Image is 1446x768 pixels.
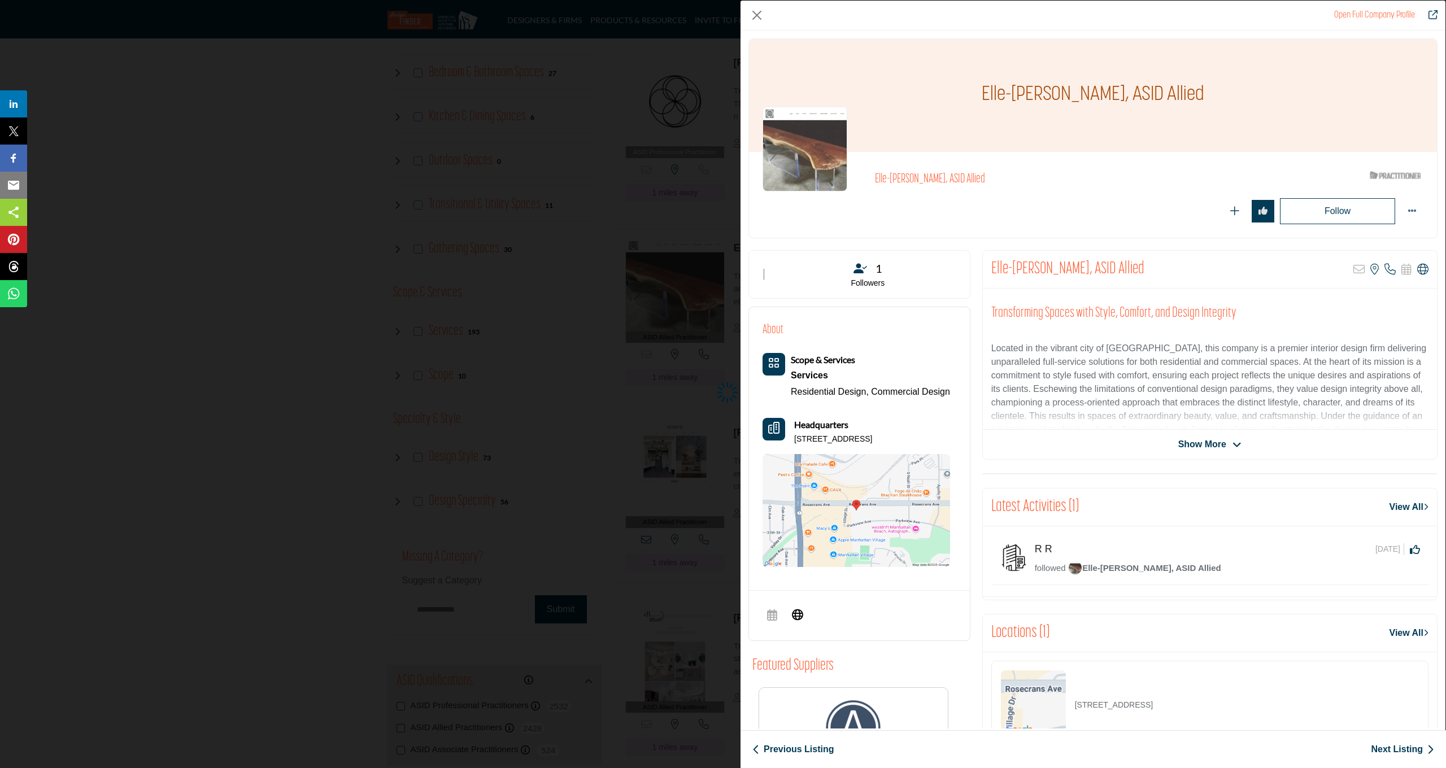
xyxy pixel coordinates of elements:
span: Show More [1178,438,1226,451]
b: Headquarters [794,418,848,431]
button: Redirect to login page [1252,200,1274,222]
span: 1 [876,260,882,277]
h1: Elle-[PERSON_NAME], ASID Allied [982,39,1204,152]
a: View All [1390,500,1428,514]
a: Services [791,367,950,384]
a: View All [1390,626,1428,640]
button: Redirect to login page [1223,200,1246,222]
a: Redirect to elle-shoko-ota [1334,11,1415,20]
a: Previous Listing [752,743,834,756]
p: Located in the vibrant city of [GEOGRAPHIC_DATA], this company is a premier interior design firm ... [991,342,1428,450]
h5: R R [1035,543,1062,556]
i: Click to Like this activity [1410,544,1420,555]
button: Headquarter icon [763,418,785,440]
img: Location Map [1001,670,1066,735]
h2: Elle-[PERSON_NAME], ASID Allied [875,172,1186,187]
a: Residential Design, [791,387,869,396]
p: [STREET_ADDRESS] [1075,699,1153,711]
img: Location Map [763,454,950,567]
img: elle-shoko-ota logo [763,107,847,191]
button: Category Icon [763,353,785,376]
div: Interior and exterior spaces including lighting, layouts, furnishings, accessories, artwork, land... [791,367,950,384]
h2: About [763,321,783,339]
span: followed [1035,563,1066,573]
a: Commercial Design [871,387,950,396]
img: image [1068,561,1082,575]
h2: Featured Suppliers [752,657,834,676]
h2: Latest Activities (1) [991,497,1079,517]
h2: Elle-Shoko Ota, ASID Allied [991,259,1144,280]
h2: Locations (1) [991,623,1049,643]
span: Elle-[PERSON_NAME], ASID Allied [1068,563,1221,573]
p: Followers [780,278,956,289]
button: Redirect to login [1280,198,1395,224]
a: Scope & Services [791,355,855,365]
span: [DATE] [1375,543,1404,555]
b: Scope & Services [791,354,855,365]
button: Close [748,7,765,24]
img: ASID Qualified Practitioners [1370,168,1421,182]
h2: Transforming Spaces with Style, Comfort, and Design Integrity [991,305,1428,322]
img: avtar-image [1000,543,1028,571]
p: [STREET_ADDRESS] [794,434,872,445]
a: Next Listing [1371,743,1434,756]
button: More Options [1401,200,1423,222]
a: Redirect to elle-shoko-ota [1421,8,1438,22]
a: imageElle-[PERSON_NAME], ASID Allied [1068,562,1221,576]
img: AROS [825,699,882,756]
